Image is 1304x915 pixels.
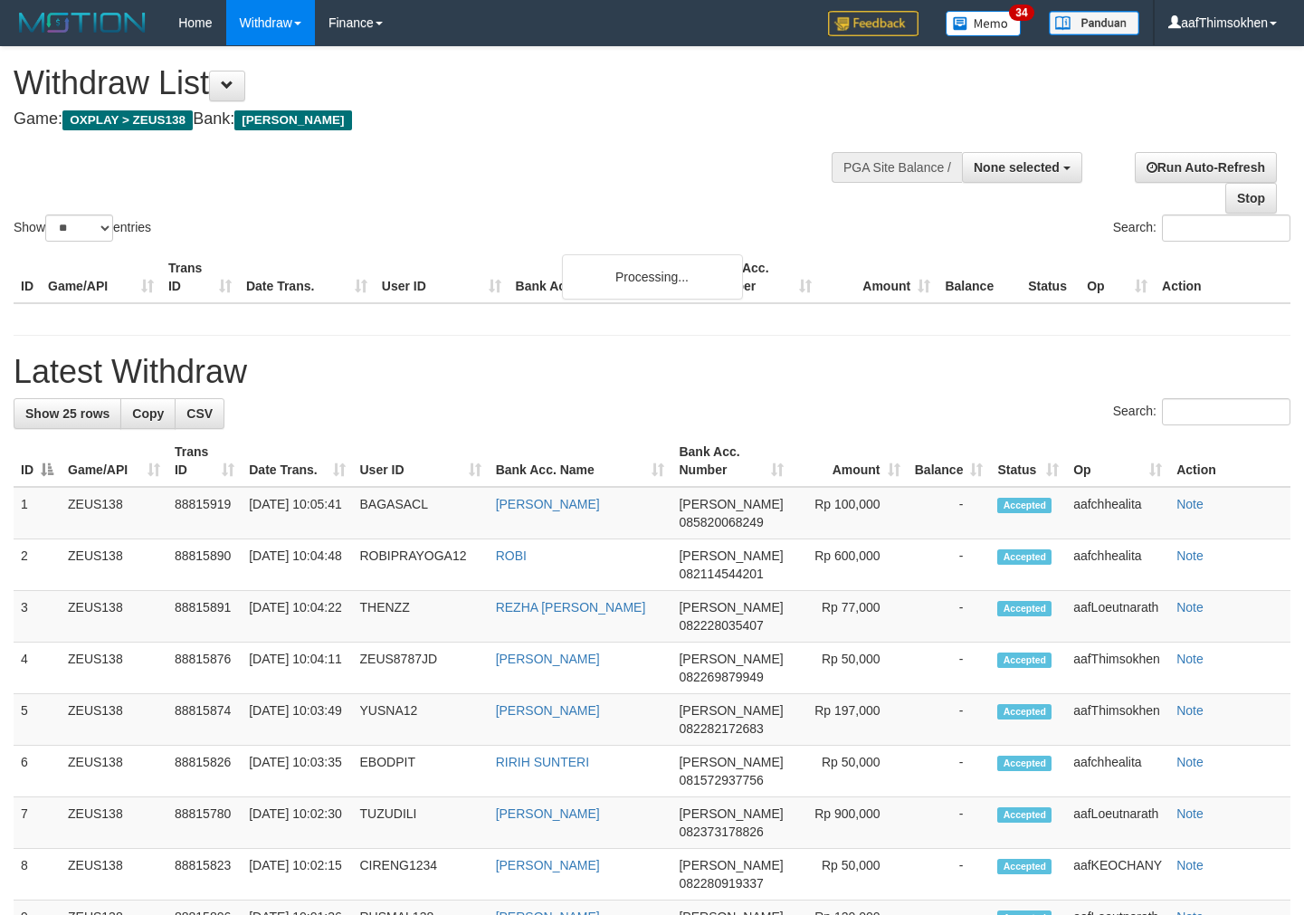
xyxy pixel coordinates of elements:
[14,797,61,849] td: 7
[61,694,167,746] td: ZEUS138
[14,539,61,591] td: 2
[997,859,1052,874] span: Accepted
[679,548,783,563] span: [PERSON_NAME]
[791,746,908,797] td: Rp 50,000
[353,849,489,901] td: CIRENG1234
[679,773,763,787] span: Copy 081572937756 to clipboard
[1066,797,1169,849] td: aafLoeutnarath
[167,849,242,901] td: 88815823
[1176,548,1204,563] a: Note
[175,398,224,429] a: CSV
[679,806,783,821] span: [PERSON_NAME]
[132,406,164,421] span: Copy
[25,406,109,421] span: Show 25 rows
[41,252,161,303] th: Game/API
[14,435,61,487] th: ID: activate to sort column descending
[496,755,589,769] a: RIRIH SUNTERI
[61,435,167,487] th: Game/API: activate to sort column ascending
[1176,806,1204,821] a: Note
[908,694,991,746] td: -
[1176,755,1204,769] a: Note
[828,11,919,36] img: Feedback.jpg
[14,591,61,643] td: 3
[1066,746,1169,797] td: aafchhealita
[353,435,489,487] th: User ID: activate to sort column ascending
[1176,600,1204,615] a: Note
[167,591,242,643] td: 88815891
[1176,497,1204,511] a: Note
[791,797,908,849] td: Rp 900,000
[45,214,113,242] select: Showentries
[353,797,489,849] td: TUZUDILI
[14,354,1290,390] h1: Latest Withdraw
[239,252,375,303] th: Date Trans.
[1066,487,1169,539] td: aafchhealita
[679,721,763,736] span: Copy 082282172683 to clipboard
[489,435,672,487] th: Bank Acc. Name: activate to sort column ascending
[14,643,61,694] td: 4
[1162,398,1290,425] input: Search:
[791,435,908,487] th: Amount: activate to sort column ascending
[679,876,763,891] span: Copy 082280919337 to clipboard
[679,858,783,872] span: [PERSON_NAME]
[791,849,908,901] td: Rp 50,000
[496,600,646,615] a: REZHA [PERSON_NAME]
[496,806,600,821] a: [PERSON_NAME]
[1066,591,1169,643] td: aafLoeutnarath
[167,746,242,797] td: 88815826
[908,746,991,797] td: -
[679,618,763,633] span: Copy 082228035407 to clipboard
[908,487,991,539] td: -
[832,152,962,183] div: PGA Site Balance /
[791,487,908,539] td: Rp 100,000
[1162,214,1290,242] input: Search:
[974,160,1060,175] span: None selected
[61,591,167,643] td: ZEUS138
[679,515,763,529] span: Copy 085820068249 to clipboard
[1066,643,1169,694] td: aafThimsokhen
[14,110,852,129] h4: Game: Bank:
[990,435,1066,487] th: Status: activate to sort column ascending
[496,858,600,872] a: [PERSON_NAME]
[167,694,242,746] td: 88815874
[908,435,991,487] th: Balance: activate to sort column ascending
[186,406,213,421] span: CSV
[62,110,193,130] span: OXPLAY > ZEUS138
[61,643,167,694] td: ZEUS138
[234,110,351,130] span: [PERSON_NAME]
[679,497,783,511] span: [PERSON_NAME]
[167,797,242,849] td: 88815780
[242,591,352,643] td: [DATE] 10:04:22
[1066,435,1169,487] th: Op: activate to sort column ascending
[353,539,489,591] td: ROBIPRAYOGA12
[679,755,783,769] span: [PERSON_NAME]
[791,591,908,643] td: Rp 77,000
[908,591,991,643] td: -
[1066,539,1169,591] td: aafchhealita
[679,600,783,615] span: [PERSON_NAME]
[819,252,938,303] th: Amount
[167,435,242,487] th: Trans ID: activate to sort column ascending
[242,849,352,901] td: [DATE] 10:02:15
[791,539,908,591] td: Rp 600,000
[496,703,600,718] a: [PERSON_NAME]
[167,539,242,591] td: 88815890
[1155,252,1290,303] th: Action
[1176,652,1204,666] a: Note
[679,652,783,666] span: [PERSON_NAME]
[679,670,763,684] span: Copy 082269879949 to clipboard
[997,549,1052,565] span: Accepted
[14,9,151,36] img: MOTION_logo.png
[997,653,1052,668] span: Accepted
[1113,214,1290,242] label: Search:
[1009,5,1033,21] span: 34
[679,567,763,581] span: Copy 082114544201 to clipboard
[61,797,167,849] td: ZEUS138
[496,497,600,511] a: [PERSON_NAME]
[679,703,783,718] span: [PERSON_NAME]
[61,849,167,901] td: ZEUS138
[509,252,701,303] th: Bank Acc. Name
[14,849,61,901] td: 8
[679,824,763,839] span: Copy 082373178826 to clipboard
[61,487,167,539] td: ZEUS138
